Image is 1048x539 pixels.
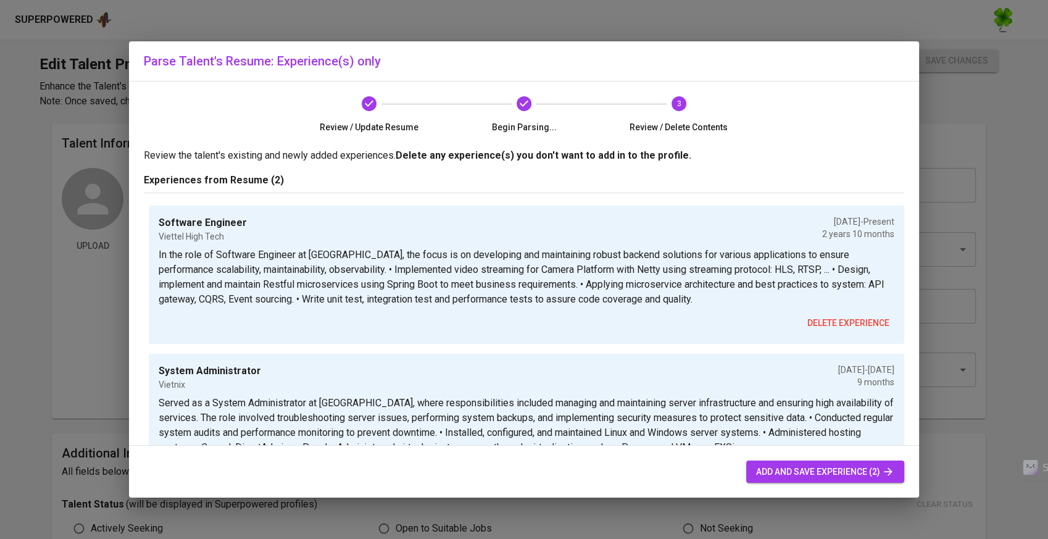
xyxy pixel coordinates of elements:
p: [DATE] - Present [822,215,894,228]
span: Review / Update Resume [297,121,442,133]
p: In the role of Software Engineer at [GEOGRAPHIC_DATA], the focus is on developing and maintaining... [159,248,894,307]
p: [DATE] - [DATE] [838,364,894,376]
span: Begin Parsing... [452,121,597,133]
p: Viettel High Tech [159,230,247,243]
text: 3 [676,99,681,108]
button: delete experience [802,312,894,335]
p: 9 months [838,376,894,388]
p: Served as a System Administrator at [GEOGRAPHIC_DATA], where responsibilities included managing a... [159,396,894,455]
span: delete experience [807,315,889,331]
p: Vietnix [159,378,261,391]
p: Software Engineer [159,215,247,230]
button: add and save experience (2) [746,461,904,483]
b: Delete any experience(s) you don't want to add in to the profile. [396,149,691,161]
h6: Parse Talent's Resume: Experience(s) only [144,51,904,71]
span: add and save experience (2) [756,464,894,480]
p: Experiences from Resume (2) [144,173,904,188]
span: Review / Delete Contents [606,121,751,133]
p: Review the talent's existing and newly added experiences. [144,148,904,163]
p: System Administrator [159,364,261,378]
p: 2 years 10 months [822,228,894,240]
